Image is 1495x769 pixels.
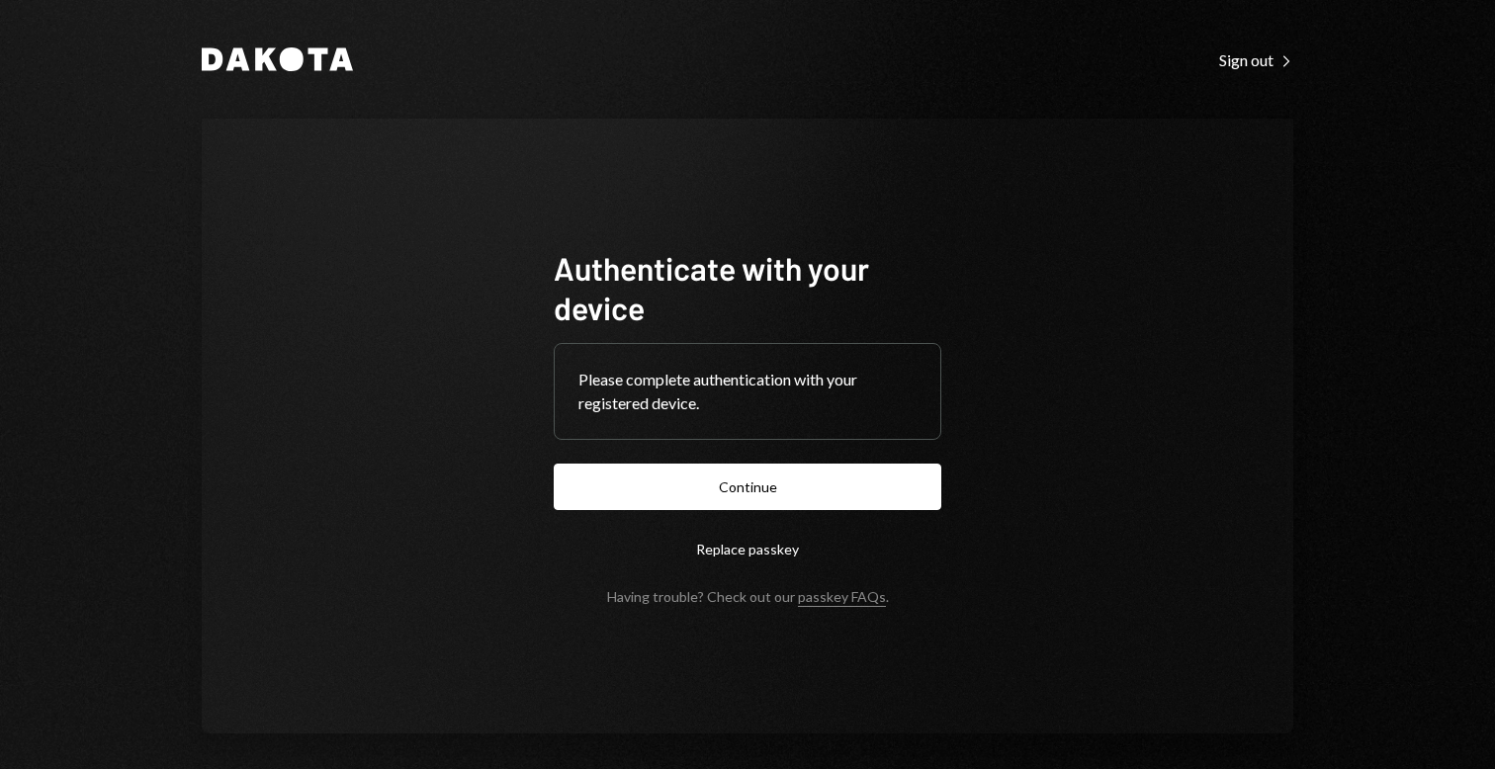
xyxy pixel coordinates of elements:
a: passkey FAQs [798,588,886,607]
div: Please complete authentication with your registered device. [578,368,917,415]
a: Sign out [1219,48,1293,70]
div: Having trouble? Check out our . [607,588,889,605]
button: Continue [554,464,941,510]
h1: Authenticate with your device [554,248,941,327]
button: Replace passkey [554,526,941,572]
div: Sign out [1219,50,1293,70]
